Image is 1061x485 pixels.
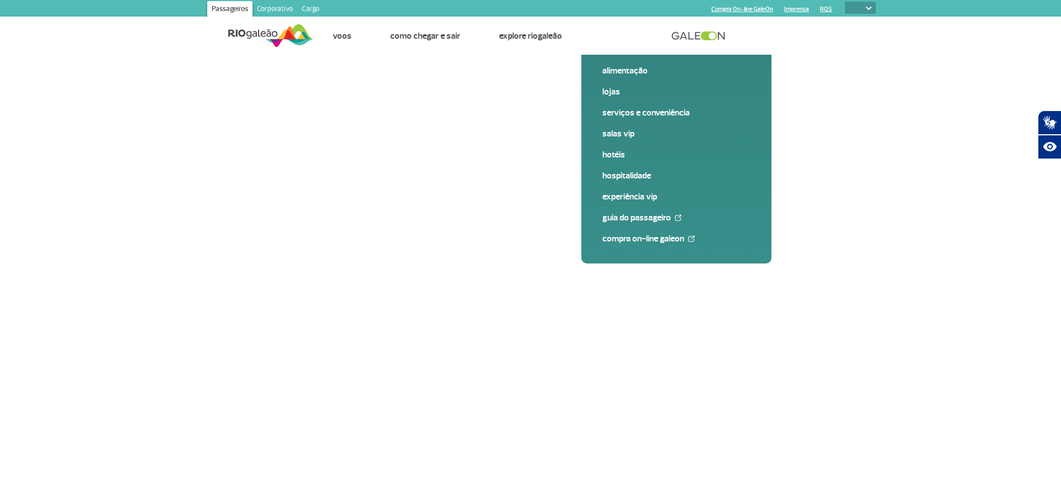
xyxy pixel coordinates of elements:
[602,212,750,224] a: Guia do Passageiro
[602,65,750,77] a: Alimentação
[688,235,695,242] img: External Link Icon
[602,149,750,161] a: Hotéis
[711,6,773,13] a: Compra On-line GaleOn
[1038,135,1061,159] button: Abrir recursos assistivos.
[784,6,809,13] a: Imprensa
[602,191,750,203] a: Experiência VIP
[602,86,750,98] a: Lojas
[1038,110,1061,159] div: Plugin de acessibilidade da Hand Talk.
[602,170,750,182] a: Hospitalidade
[333,30,351,41] a: Voos
[820,6,832,13] a: RQS
[602,128,750,140] a: Salas VIP
[602,233,750,245] a: Compra On-line GaleOn
[601,30,647,41] a: Atendimento
[207,1,253,19] a: Passageiros
[499,30,562,41] a: Explore RIOgaleão
[1038,110,1061,135] button: Abrir tradutor de língua de sinais.
[602,107,750,119] a: Serviços e Conveniência
[253,1,297,19] a: Corporativo
[390,30,460,41] a: Como chegar e sair
[675,214,681,221] img: External Link Icon
[297,1,324,19] a: Cargo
